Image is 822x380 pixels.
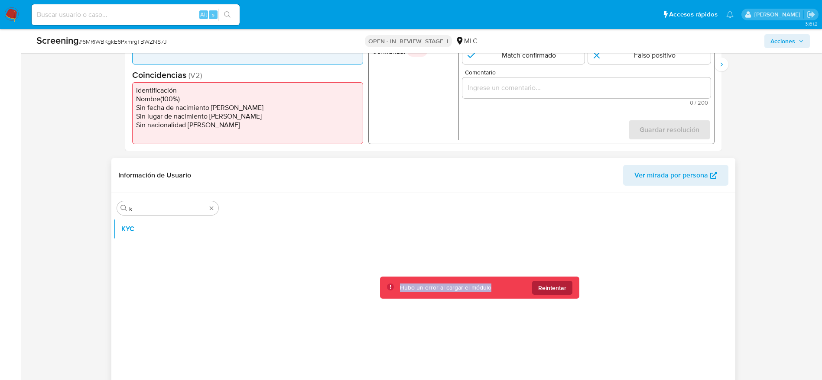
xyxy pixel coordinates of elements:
[634,165,708,186] span: Ver mirada por persona
[218,9,236,21] button: search-icon
[806,10,816,19] a: Salir
[400,283,491,292] div: Hubo un error al cargar el módulo
[120,205,127,212] button: Buscar
[726,11,734,18] a: Notificaciones
[764,34,810,48] button: Acciones
[114,219,222,239] button: KYC
[79,37,167,46] span: # 6MRlWBKgkE6PxmrgTBWZNS7J
[770,34,795,48] span: Acciones
[455,36,478,46] div: MLC
[623,165,728,186] button: Ver mirada por persona
[805,20,818,27] span: 3.161.2
[365,35,452,47] p: OPEN - IN_REVIEW_STAGE_I
[208,205,215,212] button: Borrar
[32,9,240,20] input: Buscar usuario o caso...
[118,171,191,180] h1: Información de Usuario
[669,10,718,19] span: Accesos rápidos
[754,10,803,19] p: ext_royacach@mercadolibre.com
[212,10,214,19] span: s
[129,205,206,213] input: Buscar
[36,33,79,47] b: Screening
[200,10,207,19] span: Alt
